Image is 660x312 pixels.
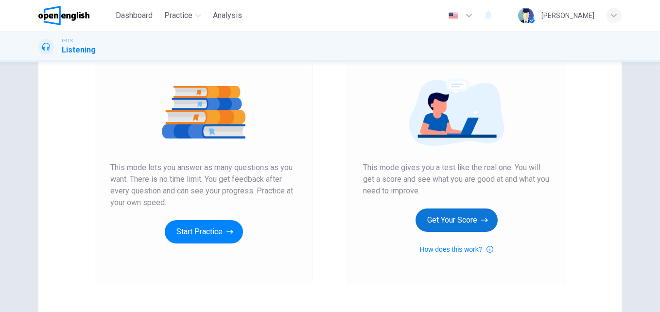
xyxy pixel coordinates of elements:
[110,162,297,208] span: This mode lets you answer as many questions as you want. There is no time limit. You get feedback...
[38,6,89,25] img: OpenEnglish logo
[419,243,493,255] button: How does this work?
[213,10,242,21] span: Analysis
[518,8,534,23] img: Profile picture
[164,10,192,21] span: Practice
[160,7,205,24] button: Practice
[38,6,112,25] a: OpenEnglish logo
[447,12,459,19] img: en
[165,220,243,243] button: Start Practice
[112,7,156,24] button: Dashboard
[209,7,246,24] button: Analysis
[62,37,73,44] span: IELTS
[416,208,498,232] button: Get Your Score
[116,10,153,21] span: Dashboard
[363,162,550,197] span: This mode gives you a test like the real one. You will get a score and see what you are good at a...
[62,44,96,56] h1: Listening
[541,10,594,21] div: [PERSON_NAME]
